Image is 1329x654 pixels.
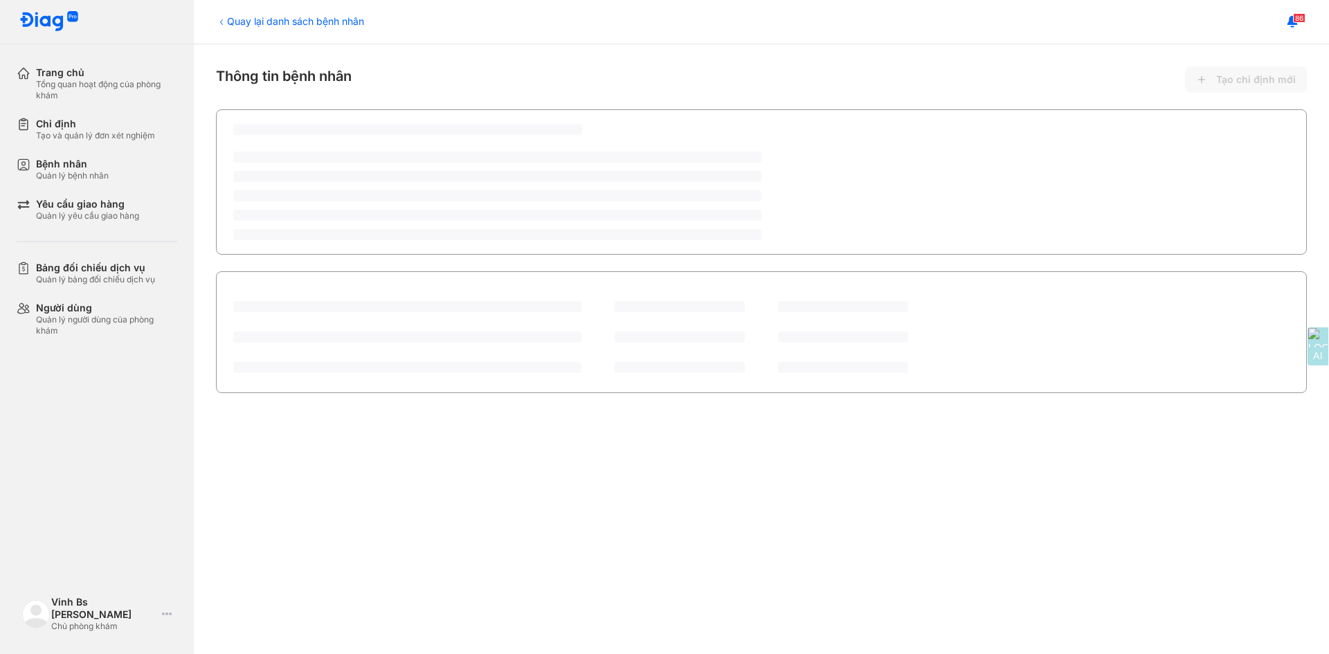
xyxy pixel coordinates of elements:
[36,314,177,336] div: Quản lý người dùng của phòng khám
[778,362,908,373] span: ‌
[233,210,761,221] span: ‌
[36,210,139,221] div: Quản lý yêu cầu giao hàng
[233,331,581,343] span: ‌
[233,124,582,135] span: ‌
[36,118,155,130] div: Chỉ định
[36,198,139,210] div: Yêu cầu giao hàng
[19,11,79,33] img: logo
[51,621,156,632] div: Chủ phòng khám
[778,331,908,343] span: ‌
[233,171,761,182] span: ‌
[36,274,155,285] div: Quản lý bảng đối chiếu dịch vụ
[36,302,177,314] div: Người dùng
[216,66,1307,93] div: Thông tin bệnh nhân
[1216,73,1296,86] span: Tạo chỉ định mới
[36,130,155,141] div: Tạo và quản lý đơn xét nghiệm
[233,229,761,240] span: ‌
[36,262,155,274] div: Bảng đối chiếu dịch vụ
[216,14,364,28] div: Quay lại danh sách bệnh nhân
[233,190,761,201] span: ‌
[778,301,908,312] span: ‌
[36,170,109,181] div: Quản lý bệnh nhân
[51,596,156,621] div: Vinh Bs [PERSON_NAME]
[233,362,581,373] span: ‌
[233,152,761,163] span: ‌
[615,331,745,343] span: ‌
[22,600,50,628] img: logo
[1185,66,1307,93] button: Tạo chỉ định mới
[233,284,317,301] div: Lịch sử chỉ định
[36,158,109,170] div: Bệnh nhân
[615,301,745,312] span: ‌
[1293,13,1305,23] span: 86
[36,66,177,79] div: Trang chủ
[615,362,745,373] span: ‌
[36,79,177,101] div: Tổng quan hoạt động của phòng khám
[233,301,581,312] span: ‌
